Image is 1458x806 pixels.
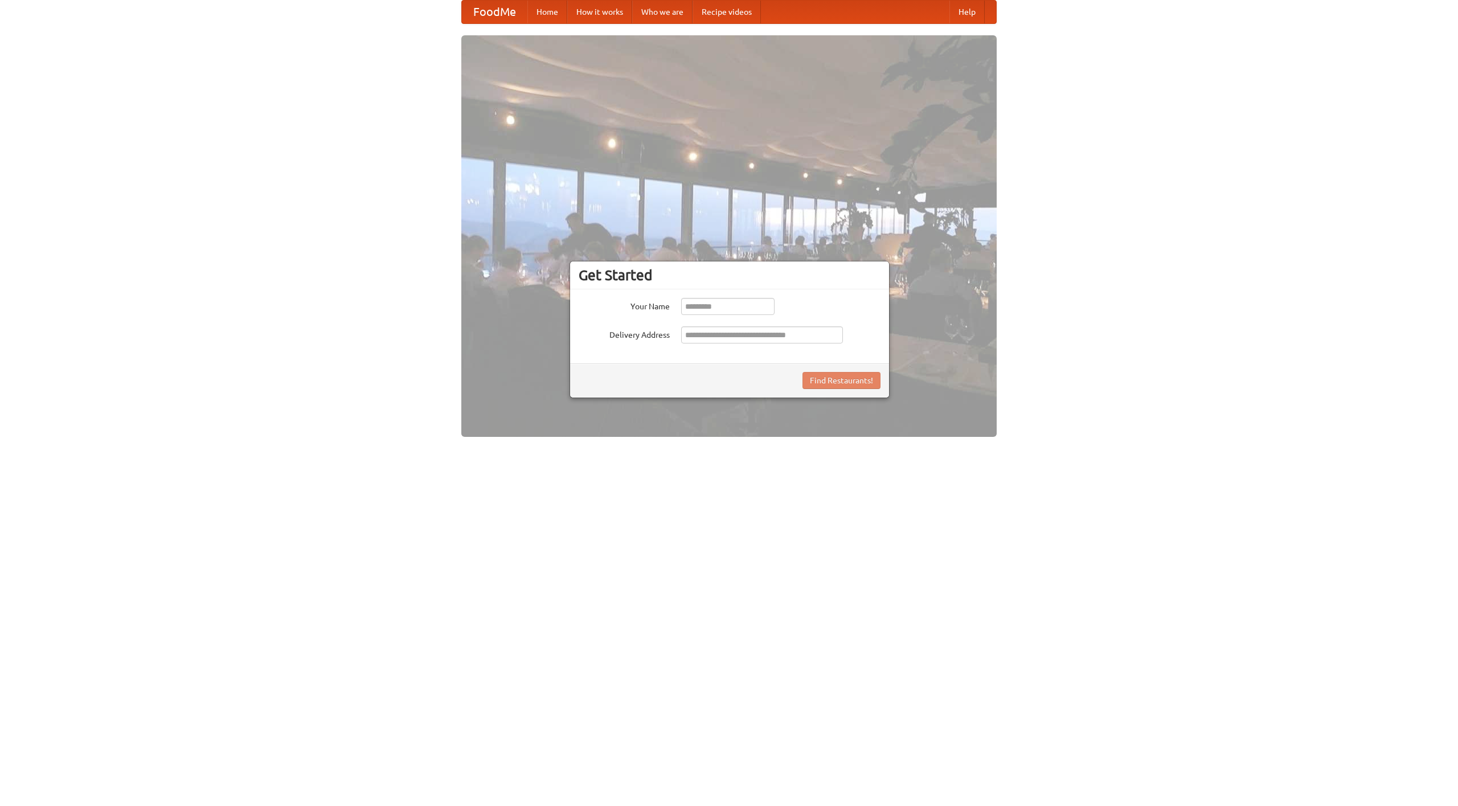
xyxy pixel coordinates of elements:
button: Find Restaurants! [802,372,880,389]
a: How it works [567,1,632,23]
label: Your Name [579,298,670,312]
a: Help [949,1,985,23]
label: Delivery Address [579,326,670,341]
a: Home [527,1,567,23]
a: Recipe videos [693,1,761,23]
h3: Get Started [579,267,880,284]
a: Who we are [632,1,693,23]
a: FoodMe [462,1,527,23]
